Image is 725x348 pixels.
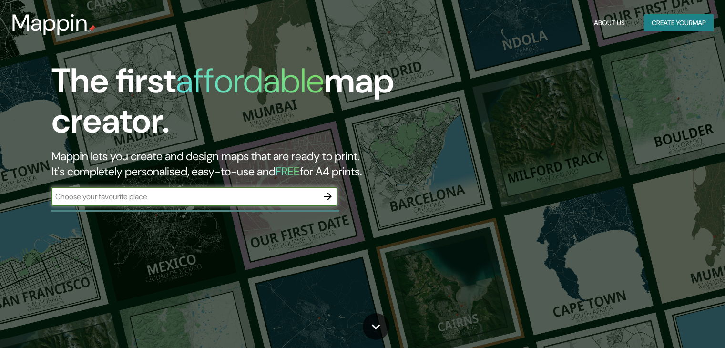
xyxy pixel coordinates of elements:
h1: affordable [176,59,324,103]
button: Create yourmap [644,14,714,32]
button: About Us [590,14,629,32]
h3: Mappin [11,10,88,36]
h5: FREE [276,164,300,179]
img: mappin-pin [88,25,96,32]
h2: Mappin lets you create and design maps that are ready to print. It's completely personalised, eas... [51,149,414,179]
h1: The first map creator. [51,61,414,149]
iframe: Help widget launcher [640,311,715,338]
input: Choose your favourite place [51,191,318,202]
